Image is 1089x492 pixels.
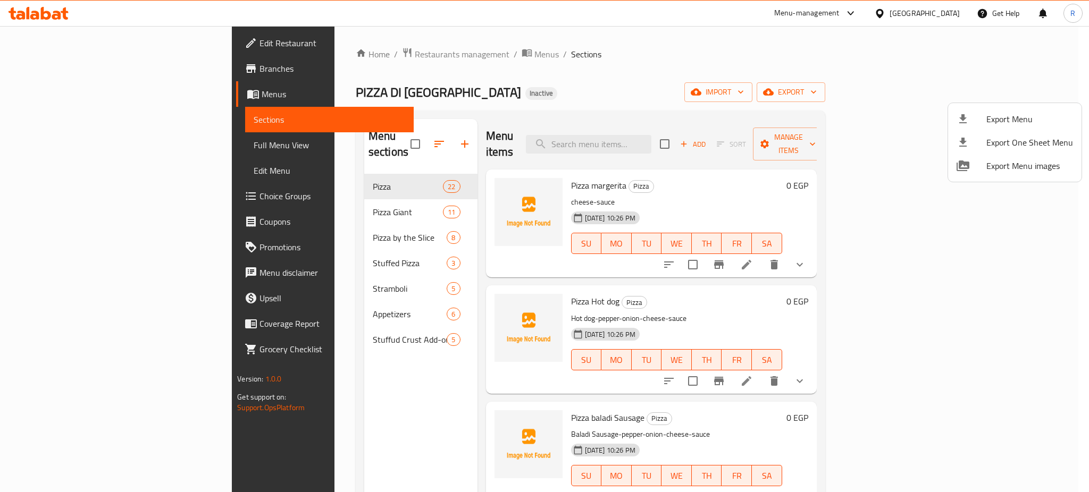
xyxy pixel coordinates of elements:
[948,131,1082,154] li: Export one sheet menu items
[948,154,1082,177] li: Export Menu images
[986,159,1073,172] span: Export Menu images
[948,107,1082,131] li: Export menu items
[986,113,1073,125] span: Export Menu
[986,136,1073,149] span: Export One Sheet Menu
